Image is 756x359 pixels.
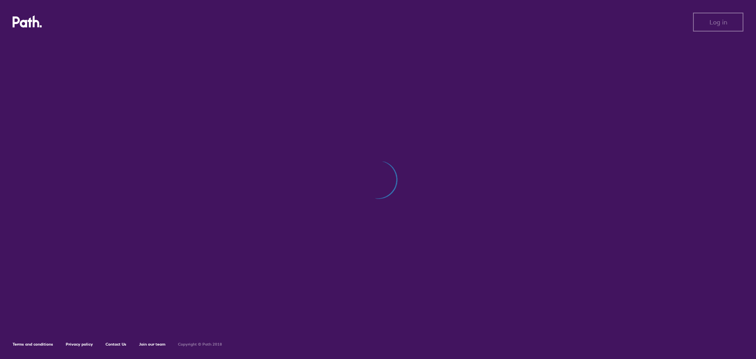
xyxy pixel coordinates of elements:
[178,342,222,347] h6: Copyright © Path 2018
[66,342,93,347] a: Privacy policy
[710,19,727,26] span: Log in
[106,342,126,347] a: Contact Us
[693,13,743,32] button: Log in
[139,342,165,347] a: Join our team
[13,342,53,347] a: Terms and conditions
